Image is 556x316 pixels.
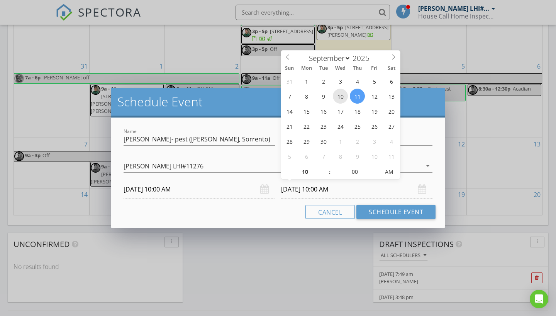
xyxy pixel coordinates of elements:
span: Wed [332,66,349,71]
div: Open Intercom Messenger [530,290,548,308]
span: September 26, 2025 [367,119,382,134]
span: September 13, 2025 [384,89,399,104]
span: October 2, 2025 [350,134,365,149]
span: October 5, 2025 [282,149,297,164]
span: September 27, 2025 [384,119,399,134]
span: September 12, 2025 [367,89,382,104]
span: September 20, 2025 [384,104,399,119]
span: September 30, 2025 [316,134,331,149]
span: October 7, 2025 [316,149,331,164]
span: October 6, 2025 [299,149,314,164]
span: September 21, 2025 [282,119,297,134]
span: September 15, 2025 [299,104,314,119]
input: Select date [124,180,275,199]
span: Thu [349,66,366,71]
span: Sun [281,66,298,71]
span: September 29, 2025 [299,134,314,149]
span: October 4, 2025 [384,134,399,149]
span: October 3, 2025 [367,134,382,149]
span: October 10, 2025 [367,149,382,164]
span: September 16, 2025 [316,104,331,119]
span: October 9, 2025 [350,149,365,164]
i: arrow_drop_down [423,161,432,170]
h2: Schedule Event [117,94,439,109]
span: October 8, 2025 [333,149,348,164]
span: September 25, 2025 [350,119,365,134]
input: Select date [281,180,432,199]
span: September 2, 2025 [316,74,331,89]
span: October 11, 2025 [384,149,399,164]
span: Fri [366,66,383,71]
span: October 1, 2025 [333,134,348,149]
span: September 22, 2025 [299,119,314,134]
span: September 1, 2025 [299,74,314,89]
button: Schedule Event [356,205,436,219]
span: Mon [298,66,315,71]
span: September 18, 2025 [350,104,365,119]
span: September 23, 2025 [316,119,331,134]
span: Sat [383,66,400,71]
span: September 24, 2025 [333,119,348,134]
span: September 28, 2025 [282,134,297,149]
span: : [329,164,331,180]
span: September 3, 2025 [333,74,348,89]
span: September 10, 2025 [333,89,348,104]
span: September 14, 2025 [282,104,297,119]
button: Cancel [305,205,355,219]
span: September 7, 2025 [282,89,297,104]
span: September 8, 2025 [299,89,314,104]
span: September 4, 2025 [350,74,365,89]
span: September 17, 2025 [333,104,348,119]
span: September 11, 2025 [350,89,365,104]
span: Tue [315,66,332,71]
input: Year [351,53,376,63]
span: September 6, 2025 [384,74,399,89]
span: September 5, 2025 [367,74,382,89]
div: [PERSON_NAME] LHI#11276 [124,163,203,170]
span: September 9, 2025 [316,89,331,104]
span: August 31, 2025 [282,74,297,89]
span: Click to toggle [378,164,400,180]
span: September 19, 2025 [367,104,382,119]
